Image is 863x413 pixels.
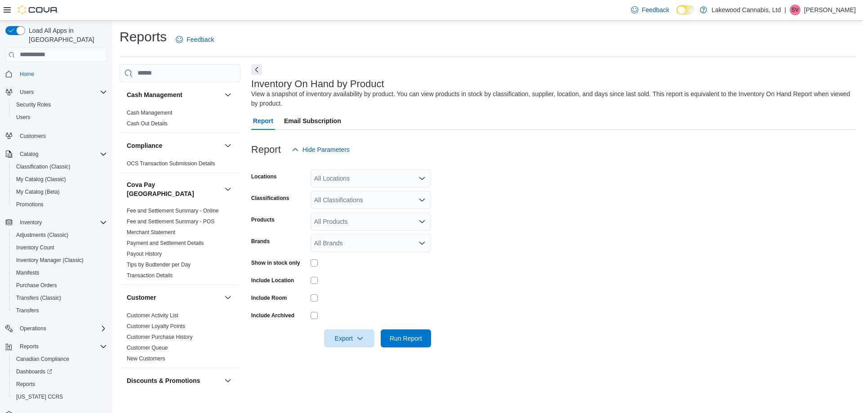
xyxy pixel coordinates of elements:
a: Customer Activity List [127,312,178,319]
a: Canadian Compliance [13,354,73,364]
div: Compliance [120,158,240,173]
a: Fee and Settlement Summary - POS [127,218,214,225]
button: Compliance [127,141,221,150]
button: Catalog [2,148,111,160]
a: Security Roles [13,99,54,110]
span: Transfers (Classic) [13,293,107,303]
span: My Catalog (Beta) [13,187,107,197]
span: Home [16,68,107,80]
a: Promotions [13,199,47,210]
span: Promotions [16,201,44,208]
button: Cash Management [127,90,221,99]
button: Users [16,87,37,98]
span: Transaction Details [127,272,173,279]
p: [PERSON_NAME] [804,4,856,15]
span: Canadian Compliance [16,355,69,363]
button: Security Roles [9,98,111,111]
button: Inventory Manager (Classic) [9,254,111,266]
a: Fee and Settlement Summary - Online [127,208,219,214]
img: Cova [18,5,58,14]
a: Adjustments (Classic) [13,230,72,240]
button: Promotions [9,198,111,211]
button: Transfers (Classic) [9,292,111,304]
span: OCS Transaction Submission Details [127,160,215,167]
span: Inventory Manager (Classic) [16,257,84,264]
span: Customer Queue [127,344,168,351]
h3: Compliance [127,141,162,150]
span: Users [20,89,34,96]
span: Hide Parameters [302,145,350,154]
button: Cova Pay [GEOGRAPHIC_DATA] [222,184,233,195]
span: Reports [20,343,39,350]
button: Customer [222,292,233,303]
a: My Catalog (Classic) [13,174,70,185]
button: Operations [2,322,111,335]
span: Purchase Orders [16,282,57,289]
span: Catalog [16,149,107,160]
button: Catalog [16,149,42,160]
span: Classification (Classic) [16,163,71,170]
button: Operations [16,323,50,334]
a: Cash Out Details [127,120,168,127]
a: My Catalog (Beta) [13,187,63,197]
span: Customers [20,133,46,140]
span: Users [16,87,107,98]
button: Inventory Count [9,241,111,254]
a: New Customers [127,355,165,362]
p: | [784,4,786,15]
span: Load All Apps in [GEOGRAPHIC_DATA] [25,26,107,44]
p: Lakewood Cannabis, Ltd [712,4,781,15]
a: Feedback [172,31,218,49]
button: Compliance [222,140,233,151]
button: Hide Parameters [288,141,353,159]
span: My Catalog (Classic) [16,176,66,183]
span: Email Subscription [284,112,341,130]
a: Manifests [13,267,43,278]
span: Reports [16,341,107,352]
label: Classifications [251,195,289,202]
span: Merchant Statement [127,229,175,236]
h3: Discounts & Promotions [127,376,200,385]
label: Show in stock only [251,259,300,266]
button: Users [9,111,111,124]
a: Payment and Settlement Details [127,240,204,246]
button: Reports [16,341,42,352]
span: Customer Purchase History [127,333,193,341]
button: Customer [127,293,221,302]
a: Transfers [13,305,42,316]
a: Purchase Orders [13,280,61,291]
span: Inventory [20,219,42,226]
button: Discounts & Promotions [127,376,221,385]
span: My Catalog (Beta) [16,188,60,195]
h3: Customer [127,293,156,302]
button: Inventory [2,216,111,229]
button: Manifests [9,266,111,279]
div: View a snapshot of inventory availability by product. You can view products in stock by classific... [251,89,851,108]
span: Payment and Settlement Details [127,240,204,247]
a: Customer Loyalty Points [127,323,185,329]
span: Transfers [16,307,39,314]
button: Classification (Classic) [9,160,111,173]
button: Canadian Compliance [9,353,111,365]
a: Customers [16,131,49,142]
h3: Inventory On Hand by Product [251,79,384,89]
a: Classification (Classic) [13,161,74,172]
button: Inventory [16,217,45,228]
h3: Cova Pay [GEOGRAPHIC_DATA] [127,180,221,198]
h1: Reports [120,28,167,46]
button: Cash Management [222,89,233,100]
span: Security Roles [13,99,107,110]
label: Products [251,216,275,223]
span: Reports [16,381,35,388]
span: Reports [13,379,107,390]
span: Export [329,329,369,347]
span: Washington CCRS [13,391,107,402]
div: Scott Villanueva-Hlad [790,4,801,15]
span: Classification (Classic) [13,161,107,172]
a: Dashboards [9,365,111,378]
a: Tips by Budtender per Day [127,262,191,268]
